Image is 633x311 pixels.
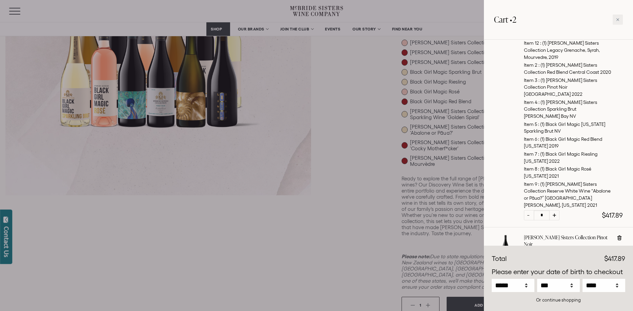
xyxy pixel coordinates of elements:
span: : [538,181,539,187]
span: Item 2 [524,62,537,68]
h2: Cart • [494,10,516,29]
span: : [540,40,541,46]
span: (1) [PERSON_NAME] Sisters Collection Red Blend Central Coast 2020 [524,62,611,75]
div: Total [492,254,507,264]
div: Or continue shopping [492,297,625,303]
span: : [538,77,539,83]
span: (1) Black Girl Magic Red Blend [US_STATE] 2019 [524,136,602,149]
span: $417.89 [602,212,623,219]
span: : [538,121,539,127]
span: : [538,166,539,172]
span: Item 9 [524,181,537,187]
span: Item 8 [524,166,537,172]
span: (1) Black Girl Magic [US_STATE] Sparkling Brut NV [524,121,605,134]
p: Please enter your date of birth to checkout [492,267,625,277]
span: $417.89 [604,255,625,262]
span: : [538,136,539,142]
span: : [538,151,539,157]
span: : [538,99,539,105]
span: Item 5 [524,121,537,127]
span: Item 7 [524,151,537,157]
span: Item 4 [524,99,537,105]
span: (1) [PERSON_NAME] Sisters Collection Sparkling Brut [PERSON_NAME] Bay NV [524,99,597,119]
span: (1) Black Girl Magic Rosé [US_STATE] 2021 [524,166,591,179]
span: 2 [512,14,516,25]
a: [PERSON_NAME] Sisters Collection Pinot Noir [524,234,611,248]
span: Item 6 [524,136,537,142]
span: (1) [PERSON_NAME] Sisters Collection Pinot Noir [GEOGRAPHIC_DATA] 2022 [524,77,597,97]
span: Item 12 [524,40,539,46]
span: (1) Black Girl Magic Riesling [US_STATE] 2022 [524,151,597,164]
span: : [538,62,539,68]
span: (1) [PERSON_NAME] Sisters Collection Legacy Grenache, Syrah, Mourvedre, 2019 [524,40,600,60]
span: (1) [PERSON_NAME] Sisters Collection Reserve White Wine “Abalone or Pāua?” [GEOGRAPHIC_DATA][PERS... [524,181,611,208]
span: Item 3 [524,77,537,83]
